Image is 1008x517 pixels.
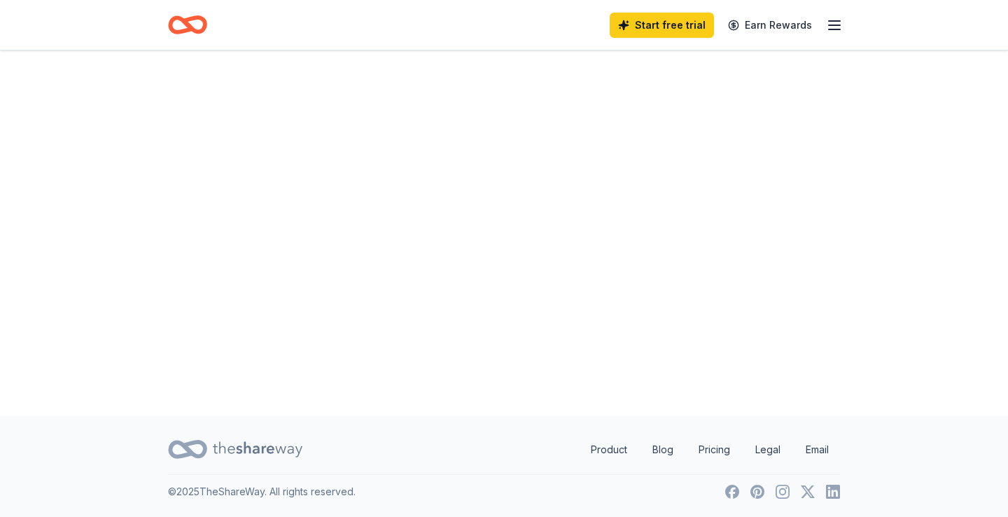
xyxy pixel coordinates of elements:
[168,8,207,41] a: Home
[720,13,820,38] a: Earn Rewards
[687,436,741,464] a: Pricing
[641,436,685,464] a: Blog
[610,13,714,38] a: Start free trial
[744,436,792,464] a: Legal
[168,483,356,500] p: © 2025 TheShareWay. All rights reserved.
[580,436,840,464] nav: quick links
[580,436,638,464] a: Product
[794,436,840,464] a: Email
